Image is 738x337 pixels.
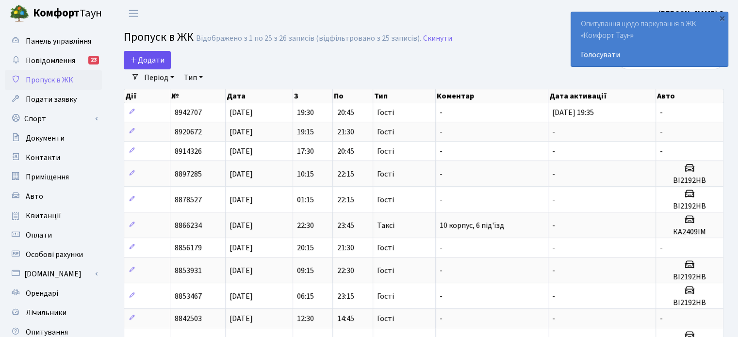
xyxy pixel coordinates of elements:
[658,8,726,19] a: [PERSON_NAME] О.
[552,265,555,276] span: -
[377,267,394,274] span: Гості
[5,167,102,187] a: Приміщення
[337,194,354,205] span: 22:15
[5,245,102,264] a: Особові рахунки
[337,146,354,157] span: 20:45
[33,5,102,22] span: Таун
[230,291,253,302] span: [DATE]
[230,265,253,276] span: [DATE]
[297,127,314,137] span: 19:15
[552,107,594,118] span: [DATE] 19:35
[377,128,394,136] span: Гості
[33,5,80,21] b: Комфорт
[660,227,719,237] h5: КА2409ІМ
[26,133,65,144] span: Документи
[297,242,314,253] span: 20:15
[26,288,58,299] span: Орендарі
[5,264,102,284] a: [DOMAIN_NAME]
[440,194,443,205] span: -
[297,313,314,324] span: 12:30
[297,291,314,302] span: 06:15
[552,194,555,205] span: -
[377,222,394,229] span: Таксі
[26,75,73,85] span: Пропуск в ЖК
[26,307,66,318] span: Лічильники
[337,242,354,253] span: 21:30
[180,69,207,86] a: Тип
[377,170,394,178] span: Гості
[174,194,201,205] span: 8878527
[377,292,394,300] span: Гості
[174,127,201,137] span: 8920672
[170,89,226,103] th: №
[548,89,656,103] th: Дата активації
[660,176,719,185] h5: ВІ2192НВ
[337,220,354,231] span: 23:45
[124,89,170,103] th: Дії
[337,169,354,179] span: 22:15
[297,146,314,157] span: 17:30
[297,220,314,231] span: 22:30
[660,313,663,324] span: -
[230,146,253,157] span: [DATE]
[230,194,253,205] span: [DATE]
[581,49,718,61] a: Голосувати
[440,127,443,137] span: -
[230,242,253,253] span: [DATE]
[660,127,663,137] span: -
[174,220,201,231] span: 8866234
[26,152,60,163] span: Контакти
[26,172,69,182] span: Приміщення
[174,169,201,179] span: 8897285
[377,244,394,252] span: Гості
[377,147,394,155] span: Гості
[174,265,201,276] span: 8853931
[333,89,373,103] th: По
[5,32,102,51] a: Панель управління
[5,225,102,245] a: Оплати
[5,90,102,109] a: Подати заявку
[337,127,354,137] span: 21:30
[660,242,663,253] span: -
[440,313,443,324] span: -
[660,107,663,118] span: -
[230,127,253,137] span: [DATE]
[10,4,29,23] img: logo.png
[230,107,253,118] span: [DATE]
[26,230,52,241] span: Оплати
[174,291,201,302] span: 8853467
[230,313,253,324] span: [DATE]
[656,89,723,103] th: Авто
[5,206,102,225] a: Квитанції
[5,187,102,206] a: Авто
[5,109,102,128] a: Спорт
[440,169,443,179] span: -
[552,169,555,179] span: -
[440,291,443,302] span: -
[552,146,555,157] span: -
[337,313,354,324] span: 14:45
[26,191,43,202] span: Авто
[297,265,314,276] span: 09:15
[297,194,314,205] span: 01:15
[174,107,201,118] span: 8942707
[552,313,555,324] span: -
[5,148,102,167] a: Контакти
[5,128,102,148] a: Документи
[337,291,354,302] span: 23:15
[660,273,719,282] h5: ВІ2192НВ
[571,12,728,66] div: Опитування щодо паркування в ЖК «Комфорт Таун»
[337,265,354,276] span: 22:30
[26,55,75,66] span: Повідомлення
[552,242,555,253] span: -
[230,220,253,231] span: [DATE]
[440,265,443,276] span: -
[552,220,555,231] span: -
[124,51,171,69] a: Додати
[124,29,194,46] span: Пропуск в ЖК
[174,242,201,253] span: 8856179
[440,220,504,231] span: 10 корпус, 6 під'їзд
[337,107,354,118] span: 20:45
[5,51,102,70] a: Повідомлення23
